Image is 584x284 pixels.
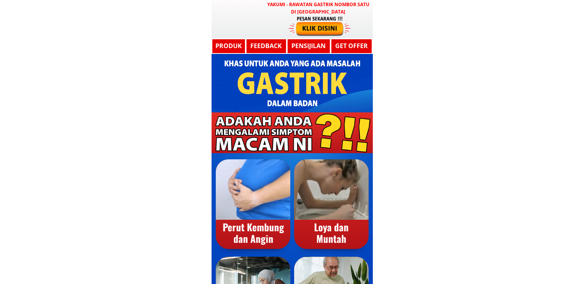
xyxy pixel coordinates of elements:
[294,221,369,244] div: Loya dan Muntah
[212,41,246,51] h3: Produk
[266,1,371,15] h3: YAKUMI - Rawatan Gastrik Nombor Satu di [GEOGRAPHIC_DATA]
[290,41,328,51] h3: Pensijilan
[246,41,286,51] h3: Feedback
[333,41,371,51] h3: GET OFFER
[216,221,291,244] div: Perut Kembung dan Angin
